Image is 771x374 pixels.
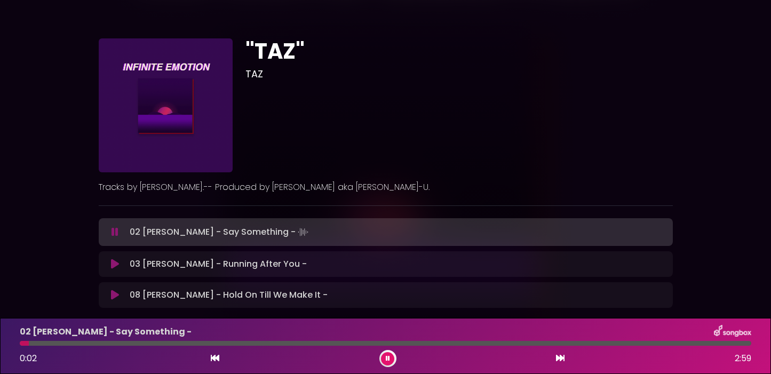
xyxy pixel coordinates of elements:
p: 02 [PERSON_NAME] - Say Something - [130,225,311,240]
img: waveform4.gif [296,225,311,240]
img: IcwQz5fkR8S13jmypdGW [99,38,233,172]
p: 08 [PERSON_NAME] - Hold On Till We Make It - [130,289,328,301]
img: songbox-logo-white.png [714,325,751,339]
p: 03 [PERSON_NAME] - Running After You - [130,258,307,270]
h3: TAZ [245,68,673,80]
p: 02 [PERSON_NAME] - Say Something - [20,325,192,338]
h1: "TAZ" [245,38,673,64]
p: Tracks by [PERSON_NAME].-- Produced by [PERSON_NAME] aka [PERSON_NAME]-U. [99,181,673,194]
